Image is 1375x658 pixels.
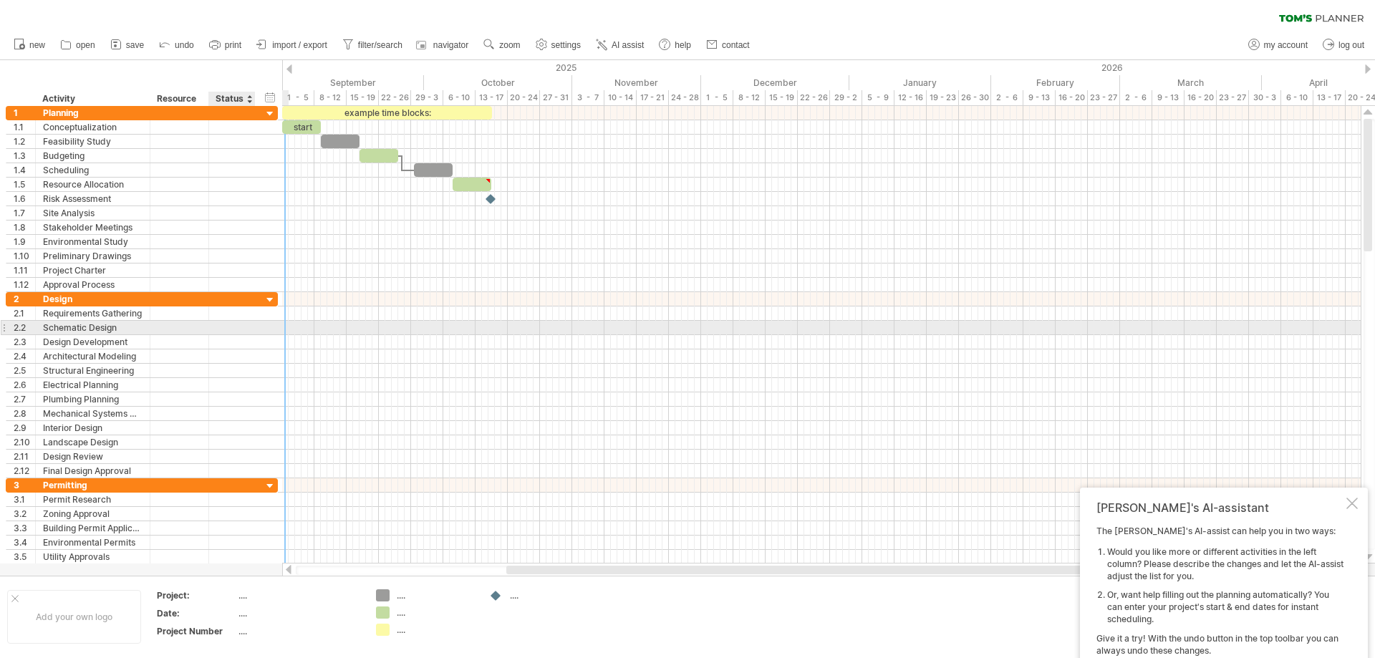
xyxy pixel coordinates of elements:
[43,550,143,563] div: Utility Approvals
[14,221,35,234] div: 1.8
[959,90,991,105] div: 26 - 30
[433,40,468,50] span: navigator
[830,90,862,105] div: 29 - 2
[604,90,637,105] div: 10 - 14
[14,421,35,435] div: 2.9
[592,36,648,54] a: AI assist
[43,249,143,263] div: Preliminary Drawings
[43,149,143,163] div: Budgeting
[314,90,347,105] div: 8 - 12
[1313,90,1346,105] div: 13 - 17
[347,90,379,105] div: 15 - 19
[766,90,798,105] div: 15 - 19
[43,407,143,420] div: Mechanical Systems Design
[155,36,198,54] a: undo
[499,40,520,50] span: zoom
[225,40,241,50] span: print
[14,507,35,521] div: 3.2
[14,263,35,277] div: 1.11
[76,40,95,50] span: open
[1217,90,1249,105] div: 23 - 27
[358,40,402,50] span: filter/search
[282,90,314,105] div: 1 - 5
[397,589,475,601] div: ....
[14,321,35,334] div: 2.2
[14,192,35,205] div: 1.6
[849,75,991,90] div: January 2026
[43,493,143,506] div: Permit Research
[637,90,669,105] div: 17 - 21
[29,40,45,50] span: new
[43,378,143,392] div: Electrical Planning
[722,40,750,50] span: contact
[14,550,35,563] div: 3.5
[157,92,201,106] div: Resource
[1107,546,1343,582] li: Would you like more or different activities in the left column? Please describe the changes and l...
[107,36,148,54] a: save
[43,120,143,134] div: Conceptualization
[397,624,475,636] div: ....
[43,507,143,521] div: Zoning Approval
[14,435,35,449] div: 2.10
[701,90,733,105] div: 1 - 5
[14,521,35,535] div: 3.3
[126,40,144,50] span: save
[991,75,1120,90] div: February 2026
[157,607,236,619] div: Date:
[14,464,35,478] div: 2.12
[991,90,1023,105] div: 2 - 6
[862,90,894,105] div: 5 - 9
[532,36,585,54] a: settings
[411,90,443,105] div: 29 - 3
[43,292,143,306] div: Design
[43,163,143,177] div: Scheduling
[14,536,35,549] div: 3.4
[42,92,142,106] div: Activity
[1185,90,1217,105] div: 16 - 20
[157,625,236,637] div: Project Number
[1152,90,1185,105] div: 9 - 13
[43,192,143,205] div: Risk Assessment
[43,263,143,277] div: Project Charter
[253,36,332,54] a: import / export
[1107,589,1343,625] li: Or, want help filling out the planning automatically? You can enter your project's start & end da...
[43,321,143,334] div: Schematic Design
[175,40,194,50] span: undo
[443,90,476,105] div: 6 - 10
[14,278,35,291] div: 1.12
[14,478,35,492] div: 3
[14,235,35,248] div: 1.9
[14,135,35,148] div: 1.2
[43,221,143,234] div: Stakeholder Meetings
[540,90,572,105] div: 27 - 31
[216,92,247,106] div: Status
[43,335,143,349] div: Design Development
[551,40,581,50] span: settings
[14,450,35,463] div: 2.11
[43,521,143,535] div: Building Permit Application
[669,90,701,105] div: 24 - 28
[1120,75,1262,90] div: March 2026
[43,421,143,435] div: Interior Design
[14,149,35,163] div: 1.3
[57,36,100,54] a: open
[572,90,604,105] div: 3 - 7
[733,90,766,105] div: 8 - 12
[14,378,35,392] div: 2.6
[14,206,35,220] div: 1.7
[14,292,35,306] div: 2
[1249,90,1281,105] div: 30 - 3
[43,392,143,406] div: Plumbing Planning
[14,407,35,420] div: 2.8
[1088,90,1120,105] div: 23 - 27
[43,206,143,220] div: Site Analysis
[272,40,327,50] span: import / export
[703,36,754,54] a: contact
[43,178,143,191] div: Resource Allocation
[14,306,35,320] div: 2.1
[43,536,143,549] div: Environmental Permits
[282,106,492,120] div: example time blocks:
[1264,40,1308,50] span: my account
[1319,36,1369,54] a: log out
[14,335,35,349] div: 2.3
